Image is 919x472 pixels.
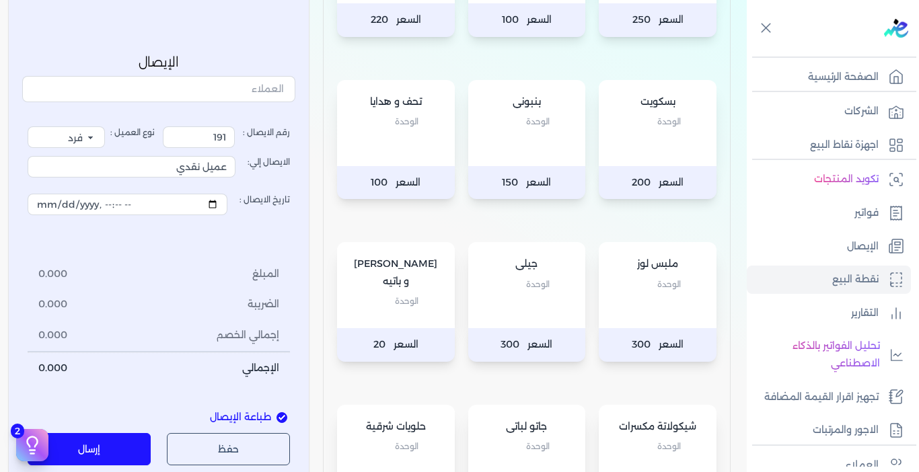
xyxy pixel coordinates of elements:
p: تحف و هدايا [351,93,441,111]
p: الإيصال [847,238,879,255]
p: نقطة البيع [832,271,879,288]
span: الوحدة [657,438,681,455]
span: 150 [502,174,518,192]
p: التقارير [851,305,879,322]
span: الضريبة [248,298,279,313]
p: فواتير [854,204,879,222]
span: 0.000 [38,328,67,343]
p: السعر [599,3,716,37]
p: تجهيز اقرار القيمة المضافة [764,389,879,406]
p: جاتو لباتى [482,418,573,436]
p: السعر [337,166,455,200]
button: العملاء [22,77,295,108]
span: 2 [11,424,24,438]
p: [PERSON_NAME] و باتيه [351,255,441,290]
span: الوحدة [657,113,681,130]
a: الاجور والمرتبات [747,416,911,444]
button: إرسال [28,433,151,465]
a: تحليل الفواتير بالذكاء الاصطناعي [747,332,911,377]
span: الوحدة [395,113,418,130]
span: 220 [371,11,388,29]
a: الإيصال [747,233,911,261]
span: 300 [632,336,651,354]
a: تكويد المنتجات [747,165,911,194]
p: شيكولاتة مكسرات [612,418,703,436]
span: 100 [502,11,519,29]
p: تكويد المنتجات [814,171,879,188]
a: التقارير [747,299,911,327]
span: 0.000 [38,267,67,282]
input: رقم الايصال : [163,126,235,148]
button: حفظ [167,433,290,465]
select: نوع العميل : [28,126,105,148]
span: 0.000 [38,361,67,376]
p: الصفحة الرئيسية [808,69,879,86]
label: نوع العميل : [28,126,155,148]
p: الاجور والمرتبات [813,422,879,439]
p: السعر [599,328,716,362]
span: 100 [371,174,388,192]
p: بنبونى [482,93,573,111]
span: 20 [373,336,385,354]
p: السعر [468,166,586,200]
p: الشركات [844,103,879,120]
span: طباعة الإيصال [210,411,271,426]
p: حلويات شرقية [351,418,441,436]
span: 0.000 [38,298,67,313]
input: طباعة الإيصال [277,412,287,423]
p: السعر [337,3,455,37]
label: تاريخ الايصال : [28,186,290,223]
label: رقم الايصال : [163,126,290,148]
span: الوحدة [526,438,550,455]
span: 200 [632,174,651,192]
input: العملاء [22,77,295,102]
span: الوحدة [657,276,681,293]
p: اجهزة نقاط البيع [810,136,879,154]
span: الإجمالي [242,361,279,376]
label: الايصال إلي: [28,148,290,186]
button: 2 [16,429,48,461]
span: 300 [501,336,519,354]
p: السعر [468,328,586,362]
p: السعر [468,3,586,37]
input: الايصال إلي: [28,156,235,178]
span: الوحدة [526,276,550,293]
img: logo [884,19,908,38]
span: 250 [632,11,651,29]
p: بسكويت [612,93,703,111]
p: جيلى [482,255,573,273]
p: ملبس لوز [612,255,703,273]
span: الوحدة [395,292,418,310]
a: فواتير [747,199,911,227]
a: نقطة البيع [747,266,911,294]
p: الإيصال [22,54,295,71]
span: الوحدة [526,113,550,130]
a: الصفحة الرئيسية [747,63,911,91]
p: تحليل الفواتير بالذكاء الاصطناعي [753,338,880,372]
input: تاريخ الايصال : [28,194,227,215]
a: تجهيز اقرار القيمة المضافة [747,383,911,411]
a: الشركات [747,97,911,126]
p: السعر [599,166,716,200]
a: اجهزة نقاط البيع [747,131,911,159]
p: السعر [337,328,455,362]
span: الوحدة [395,438,418,455]
span: إجمالي الخصم [217,328,279,343]
span: المبلغ [252,267,279,282]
